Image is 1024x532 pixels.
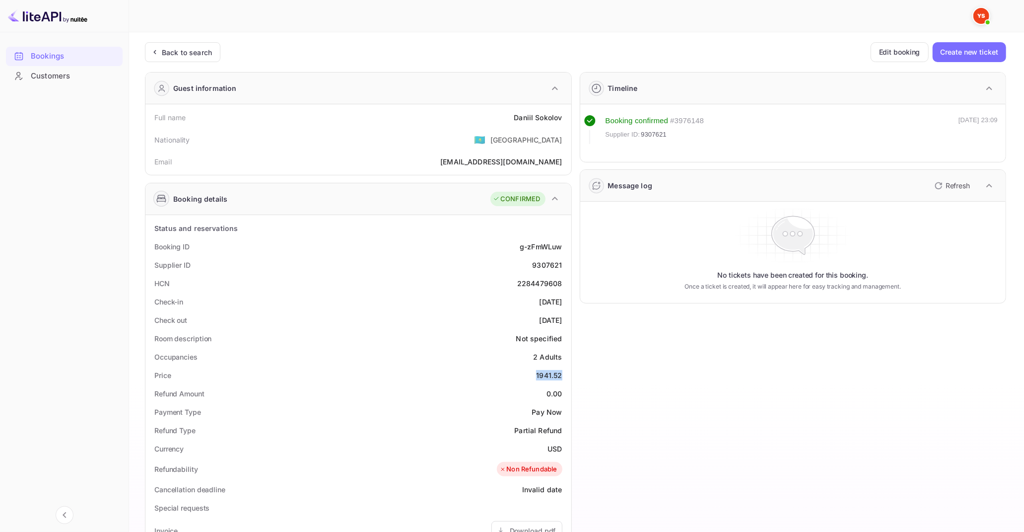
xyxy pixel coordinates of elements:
div: Booking ID [154,241,190,252]
div: 2284479608 [517,278,562,289]
span: Supplier ID: [606,130,640,140]
div: Invalid date [522,484,562,495]
p: Once a ticket is created, it will appear here for easy tracking and management. [678,282,908,291]
div: Back to search [162,47,212,58]
button: Refresh [929,178,974,194]
div: HCN [154,278,170,289]
div: [GEOGRAPHIC_DATA] [490,135,562,145]
div: Customers [31,71,118,82]
div: Payment Type [154,407,201,417]
div: 2 Adults [533,352,562,362]
div: 0.00 [546,388,562,399]
div: g-zFmWLuw [520,241,562,252]
div: Non Refundable [499,464,557,474]
div: [EMAIL_ADDRESS][DOMAIN_NAME] [440,156,562,167]
div: # 3976148 [670,115,704,127]
button: Edit booking [871,42,929,62]
div: Occupancies [154,352,198,362]
div: Currency [154,444,184,454]
div: USD [547,444,562,454]
a: Bookings [6,47,123,65]
div: Booking details [173,194,227,204]
div: [DATE] 23:09 [958,115,998,144]
img: LiteAPI logo [8,8,87,24]
div: Cancellation deadline [154,484,225,495]
div: Bookings [31,51,118,62]
div: [DATE] [540,315,562,325]
div: Status and reservations [154,223,238,233]
img: Yandex Support [973,8,989,24]
a: Customers [6,67,123,85]
div: Daniil Sokolov [514,112,562,123]
div: Email [154,156,172,167]
div: Customers [6,67,123,86]
div: Refund Amount [154,388,205,399]
div: Bookings [6,47,123,66]
div: Full name [154,112,186,123]
p: Refresh [946,180,970,191]
div: Special requests [154,503,209,513]
div: Refund Type [154,425,196,436]
div: Check-in [154,297,183,307]
span: United States [474,131,485,149]
div: Pay Now [532,407,562,417]
div: Refundability [154,464,198,474]
div: CONFIRMED [493,194,540,204]
div: Check out [154,315,187,325]
div: Supplier ID [154,260,191,270]
div: 9307621 [532,260,562,270]
span: 9307621 [641,130,667,140]
div: 1941.52 [536,370,562,380]
div: Message log [608,180,653,191]
div: [DATE] [540,297,562,307]
button: Collapse navigation [56,506,73,524]
div: Timeline [608,83,638,93]
div: Price [154,370,171,380]
div: Partial Refund [514,425,562,436]
div: Nationality [154,135,190,145]
div: Guest information [173,83,237,93]
div: Booking confirmed [606,115,669,127]
div: Room description [154,333,211,344]
button: Create new ticket [933,42,1006,62]
p: No tickets have been created for this booking. [717,270,868,280]
div: Not specified [516,333,562,344]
